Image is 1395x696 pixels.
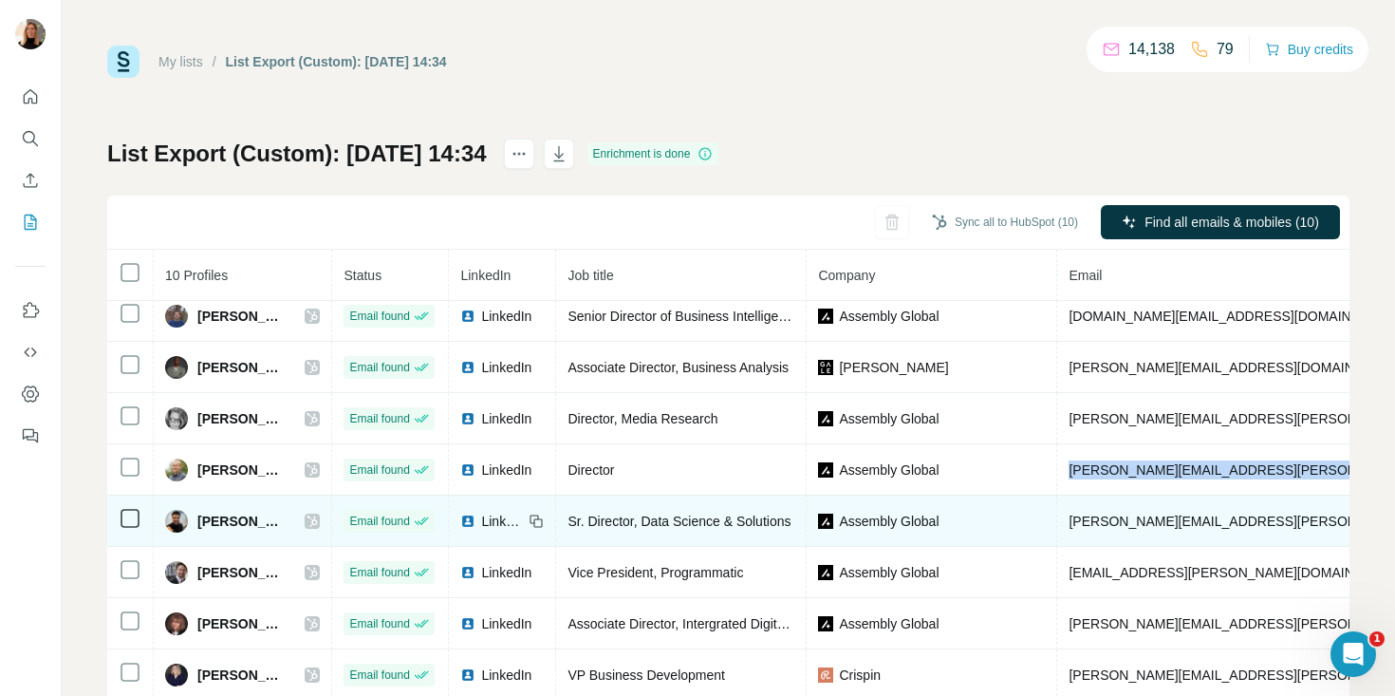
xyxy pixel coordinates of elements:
[197,614,286,633] span: [PERSON_NAME]
[213,52,216,71] li: /
[818,565,833,580] img: company-logo
[197,461,286,480] span: [PERSON_NAME]
[15,419,46,453] button: Feedback
[15,293,46,328] button: Use Surfe on LinkedIn
[165,664,188,687] img: Avatar
[839,409,939,428] span: Assembly Global
[567,309,799,324] span: Senior Director of Business Intelligence
[481,409,531,428] span: LinkedIn
[818,309,833,324] img: company-logo
[165,356,188,379] img: Avatar
[349,513,409,530] span: Email found
[818,514,833,529] img: company-logo
[481,563,531,582] span: LinkedIn
[15,335,46,369] button: Use Surfe API
[567,514,790,529] span: Sr. Director, Data Science & Solutions
[349,308,409,325] span: Email found
[107,139,487,169] h1: List Export (Custom): [DATE] 14:34
[818,268,875,283] span: Company
[1144,213,1319,232] span: Find all emails & mobiles (10)
[197,563,286,582] span: [PERSON_NAME]
[197,409,286,428] span: [PERSON_NAME]
[15,122,46,156] button: Search
[460,309,475,324] img: LinkedIn logo
[349,667,409,684] span: Email found
[460,565,475,580] img: LinkedIn logo
[1217,38,1234,61] p: 79
[818,462,833,478] img: company-logo
[839,563,939,582] span: Assembly Global
[107,46,139,78] img: Surfe Logo
[1128,38,1175,61] p: 14,138
[197,358,286,377] span: [PERSON_NAME]
[15,163,46,198] button: Enrich CSV
[460,616,475,631] img: LinkedIn logo
[15,19,46,49] img: Avatar
[481,358,531,377] span: LinkedIn
[460,514,475,529] img: LinkedIn logo
[818,616,833,631] img: company-logo
[349,615,409,632] span: Email found
[165,510,188,533] img: Avatar
[567,565,743,580] span: Vice President, Programmatic
[818,411,833,426] img: company-logo
[158,54,203,69] a: My lists
[818,360,833,375] img: company-logo
[460,360,475,375] img: LinkedIn logo
[567,668,725,683] span: VP Business Development
[481,666,531,685] span: LinkedIn
[587,142,719,165] div: Enrichment is done
[349,359,409,376] span: Email found
[839,512,939,531] span: Assembly Global
[15,377,46,411] button: Dashboard
[1101,205,1340,239] button: Find all emails & mobiles (10)
[839,307,939,326] span: Assembly Global
[197,512,286,531] span: [PERSON_NAME]
[165,305,188,328] img: Avatar
[567,462,614,478] span: Director
[460,268,511,283] span: LinkedIn
[567,411,717,426] span: Director, Media Research
[226,52,447,71] div: List Export (Custom): [DATE] 14:34
[197,666,286,685] span: [PERSON_NAME]
[839,461,939,480] span: Assembly Global
[1369,631,1385,647] span: 1
[349,461,409,479] span: Email found
[349,564,409,581] span: Email found
[919,208,1091,236] button: Sync all to HubSpot (10)
[504,139,534,169] button: actions
[165,612,188,635] img: Avatar
[197,307,286,326] span: [PERSON_NAME]
[15,80,46,114] button: Quick start
[481,614,531,633] span: LinkedIn
[481,461,531,480] span: LinkedIn
[1265,36,1353,63] button: Buy credits
[567,360,789,375] span: Associate Director, Business Analysis
[460,411,475,426] img: LinkedIn logo
[165,561,188,584] img: Avatar
[839,358,948,377] span: [PERSON_NAME]
[165,459,188,481] img: Avatar
[481,307,531,326] span: LinkedIn
[481,512,523,531] span: LinkedIn
[818,668,833,683] img: company-logo
[1330,631,1376,677] iframe: Intercom live chat
[567,268,613,283] span: Job title
[344,268,381,283] span: Status
[839,614,939,633] span: Assembly Global
[567,616,840,631] span: Associate Director, Intergrated Digital Strategy
[165,268,228,283] span: 10 Profiles
[15,205,46,239] button: My lists
[460,668,475,683] img: LinkedIn logo
[839,666,881,685] span: Crispin
[1069,268,1102,283] span: Email
[165,407,188,430] img: Avatar
[460,462,475,478] img: LinkedIn logo
[349,410,409,427] span: Email found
